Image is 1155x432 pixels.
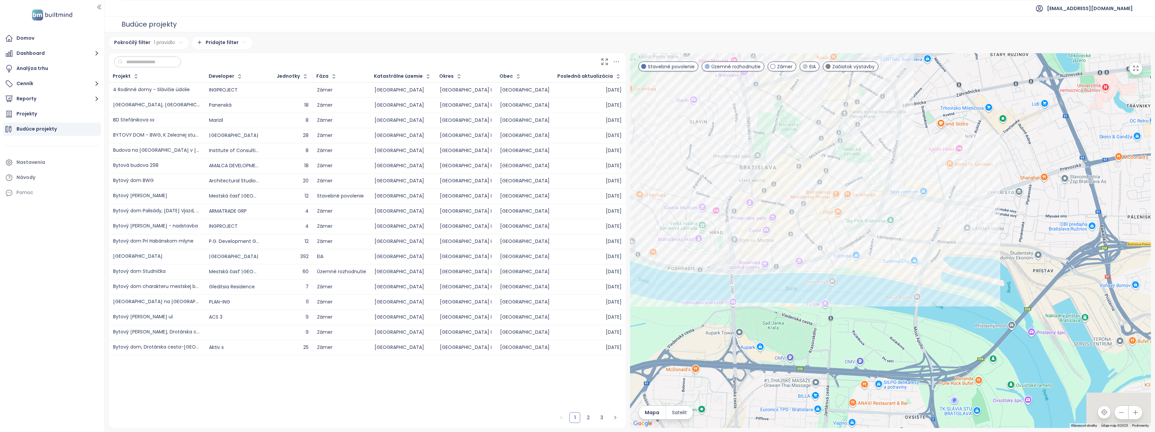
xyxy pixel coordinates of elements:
[499,74,513,78] div: Obec
[16,173,35,182] div: Návody
[500,300,550,304] div: [GEOGRAPHIC_DATA]
[268,209,309,213] div: 4
[16,34,34,42] div: Domov
[440,330,492,334] div: [GEOGRAPHIC_DATA] I
[30,8,74,22] img: logo
[317,133,366,138] div: Zámer
[1132,424,1149,427] a: Podmienky
[570,412,580,423] a: 1
[268,269,309,274] div: 60
[121,17,177,31] div: Budúce projekty
[375,133,431,138] div: [GEOGRAPHIC_DATA]
[610,412,621,423] li: Nasledujúca strana
[317,88,366,92] div: Zámer
[268,148,309,153] div: 8
[317,179,366,183] div: Zámer
[777,63,793,70] span: Zámer
[113,178,154,183] div: Bytový dom BWG
[500,330,550,334] div: [GEOGRAPHIC_DATA]
[500,315,550,319] div: [GEOGRAPHIC_DATA]
[268,285,309,289] div: 7
[375,164,431,168] div: [GEOGRAPHIC_DATA]
[375,254,431,259] div: [GEOGRAPHIC_DATA]
[375,103,431,107] div: [GEOGRAPHIC_DATA]
[596,412,607,423] li: 3
[209,74,234,78] div: Developer
[268,118,309,122] div: 8
[375,209,431,213] div: [GEOGRAPHIC_DATA]
[558,209,622,213] div: [DATE]
[558,133,622,138] div: [DATE]
[500,179,550,183] div: [GEOGRAPHIC_DATA]
[113,118,154,123] div: BD Štefánikova xx
[500,118,550,122] div: [GEOGRAPHIC_DATA]
[209,315,222,319] div: ACS 3
[613,416,617,420] span: right
[317,164,366,168] div: Zámer
[113,239,194,244] div: Bytový dom Pri Habánskom mlyne
[317,285,366,289] div: Zámer
[375,315,431,319] div: [GEOGRAPHIC_DATA]
[440,164,492,168] div: [GEOGRAPHIC_DATA] I
[648,63,695,70] span: Stavebné povolenie
[500,345,550,350] div: [GEOGRAPHIC_DATA]
[440,209,492,213] div: [GEOGRAPHIC_DATA] I
[3,47,101,60] button: Dashboard
[500,239,550,244] div: [GEOGRAPHIC_DATA]
[113,163,159,168] div: Bytová budova 298
[440,133,492,138] div: [GEOGRAPHIC_DATA] I
[500,88,550,92] div: [GEOGRAPHIC_DATA]
[3,186,101,200] div: Pomoc
[316,74,328,78] div: Fáza
[113,284,201,289] div: Bytový dom charakteru mestskej bytovej vily, [GEOGRAPHIC_DATA]
[558,164,622,168] div: [DATE]
[557,74,613,78] div: Posledná aktualizácia
[569,412,580,423] li: 1
[558,179,622,183] div: [DATE]
[3,32,101,45] a: Domov
[209,224,238,228] div: INGPROJECT
[440,239,492,244] div: [GEOGRAPHIC_DATA] I
[113,74,131,78] div: Projekt
[209,103,232,107] div: Panenská
[558,194,622,198] div: [DATE]
[500,164,550,168] div: [GEOGRAPHIC_DATA]
[113,133,201,138] div: BYTOVÝ DOM - BWG, K Železnej studienke
[440,269,492,274] div: [GEOGRAPHIC_DATA] I
[277,74,300,78] div: Jednotky
[113,269,166,274] div: Bytový dom Studnička
[317,209,366,213] div: Zámer
[109,37,188,49] div: Pokročilý filter
[317,269,366,274] div: Územné rozhodnutie
[558,254,622,259] div: [DATE]
[209,285,255,289] div: Gleditsia Residence
[500,194,550,198] div: [GEOGRAPHIC_DATA]
[500,133,550,138] div: [GEOGRAPHIC_DATA]
[1047,0,1133,16] span: [EMAIL_ADDRESS][DOMAIN_NAME]
[375,300,431,304] div: [GEOGRAPHIC_DATA]
[209,88,238,92] div: INGPROJECT
[268,194,309,198] div: 12
[16,125,57,133] div: Budúce projekty
[16,110,37,118] div: Projekty
[209,345,224,350] div: Aktiv s
[268,164,309,168] div: 18
[809,63,816,70] span: EIA
[500,209,550,213] div: [GEOGRAPHIC_DATA]
[558,285,622,289] div: [DATE]
[113,103,201,108] div: [GEOGRAPHIC_DATA], [GEOGRAPHIC_DATA].
[317,239,366,244] div: Zámer
[375,239,431,244] div: [GEOGRAPHIC_DATA]
[440,345,492,350] div: [GEOGRAPHIC_DATA] I
[192,37,252,49] div: Pridajte filter
[632,419,654,428] a: Otvoriť túto oblasť v Mapách Google (otvorí nové okno)
[440,224,492,228] div: [GEOGRAPHIC_DATA] I
[1071,423,1097,428] button: Klávesové skratky
[672,409,687,416] span: Satelit
[113,345,201,350] div: Bytový dom, Drotárska cesta-[GEOGRAPHIC_DATA]
[666,406,693,419] button: Satelit
[439,74,454,78] div: Okres
[268,224,309,228] div: 4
